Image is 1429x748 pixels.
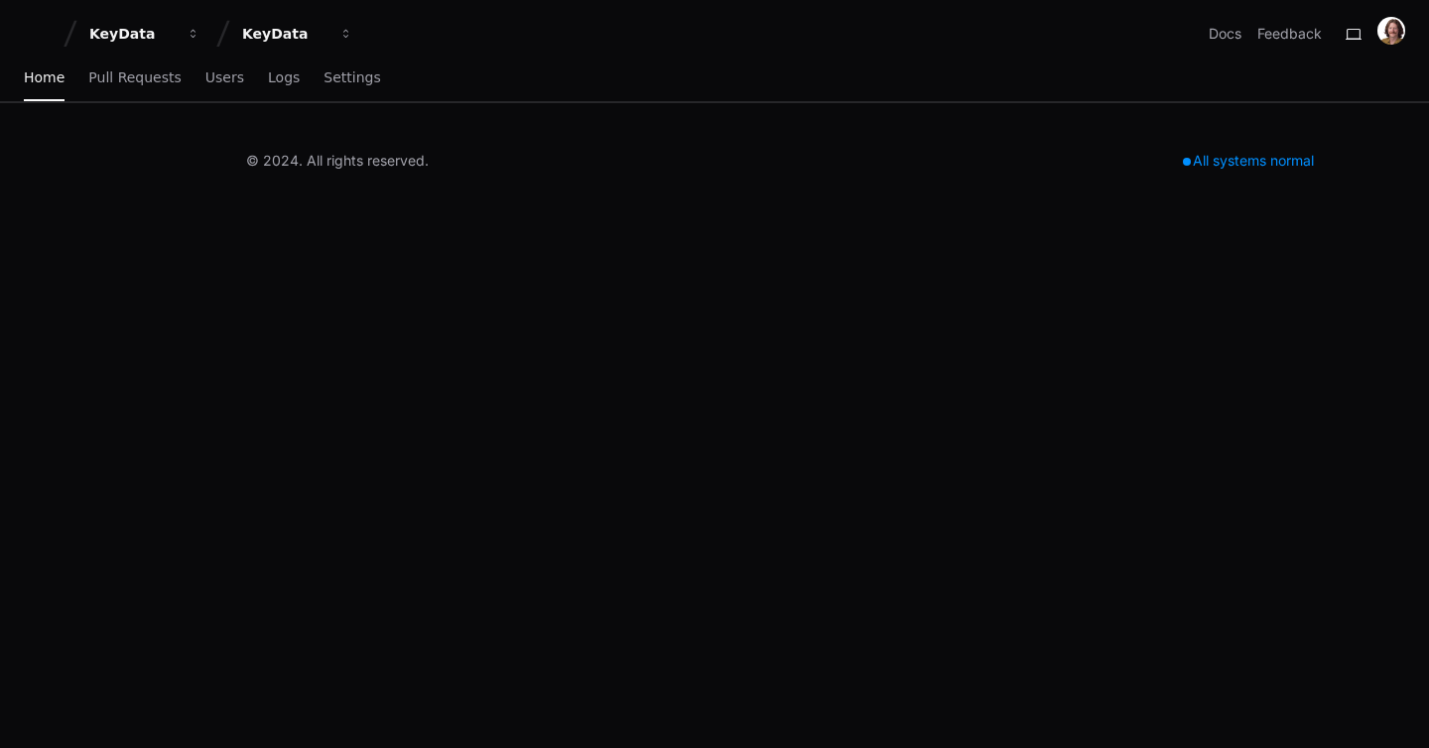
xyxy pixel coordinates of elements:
[242,24,327,44] div: KeyData
[89,24,175,44] div: KeyData
[24,56,65,101] a: Home
[246,151,429,171] div: © 2024. All rights reserved.
[205,56,244,101] a: Users
[234,16,361,52] button: KeyData
[81,16,208,52] button: KeyData
[88,56,181,101] a: Pull Requests
[324,71,380,83] span: Settings
[1377,17,1405,45] img: ACg8ocLxjWwHaTxEAox3-XWut-danNeJNGcmSgkd_pWXDZ2crxYdQKg=s96-c
[268,56,300,101] a: Logs
[268,71,300,83] span: Logs
[24,71,65,83] span: Home
[205,71,244,83] span: Users
[324,56,380,101] a: Settings
[1257,24,1322,44] button: Feedback
[1209,24,1241,44] a: Docs
[88,71,181,83] span: Pull Requests
[1171,147,1326,175] div: All systems normal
